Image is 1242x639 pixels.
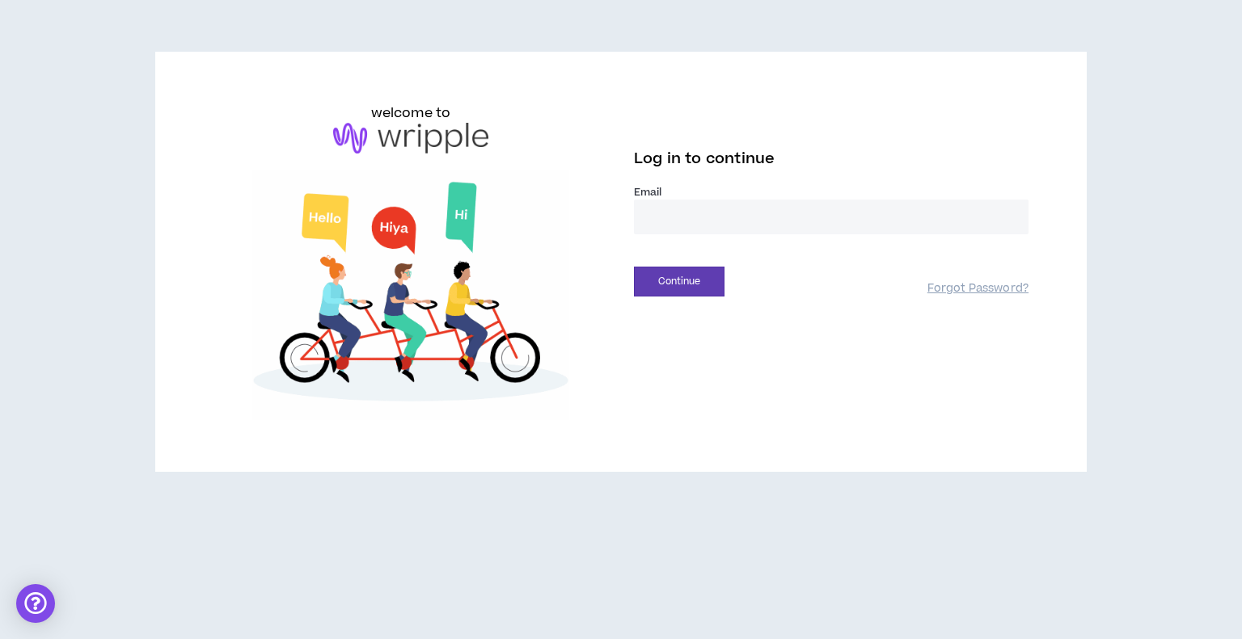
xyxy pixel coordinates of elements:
div: Open Intercom Messenger [16,584,55,623]
button: Continue [634,267,724,296]
a: Forgot Password? [927,281,1029,296]
label: Email [634,185,1029,200]
h6: welcome to [371,103,451,123]
img: logo-brand.png [333,123,488,153]
img: Welcome to Wripple [213,170,608,420]
span: Log in to continue [634,149,775,169]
